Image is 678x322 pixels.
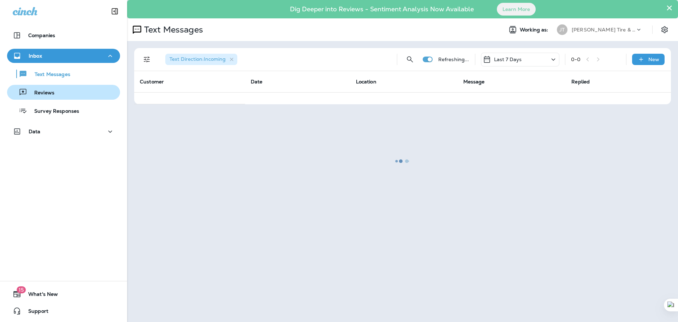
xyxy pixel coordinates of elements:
[27,108,79,115] p: Survey Responses
[28,33,55,38] p: Companies
[7,28,120,42] button: Companies
[7,124,120,139] button: Data
[29,129,41,134] p: Data
[21,308,48,317] span: Support
[7,49,120,63] button: Inbox
[7,287,120,301] button: 15What's New
[7,66,120,81] button: Text Messages
[29,53,42,59] p: Inbox
[648,57,659,62] p: New
[7,304,120,318] button: Support
[17,286,26,293] span: 15
[105,4,125,18] button: Collapse Sidebar
[21,291,58,300] span: What's New
[28,71,70,78] p: Text Messages
[7,103,120,118] button: Survey Responses
[7,85,120,100] button: Reviews
[27,90,54,96] p: Reviews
